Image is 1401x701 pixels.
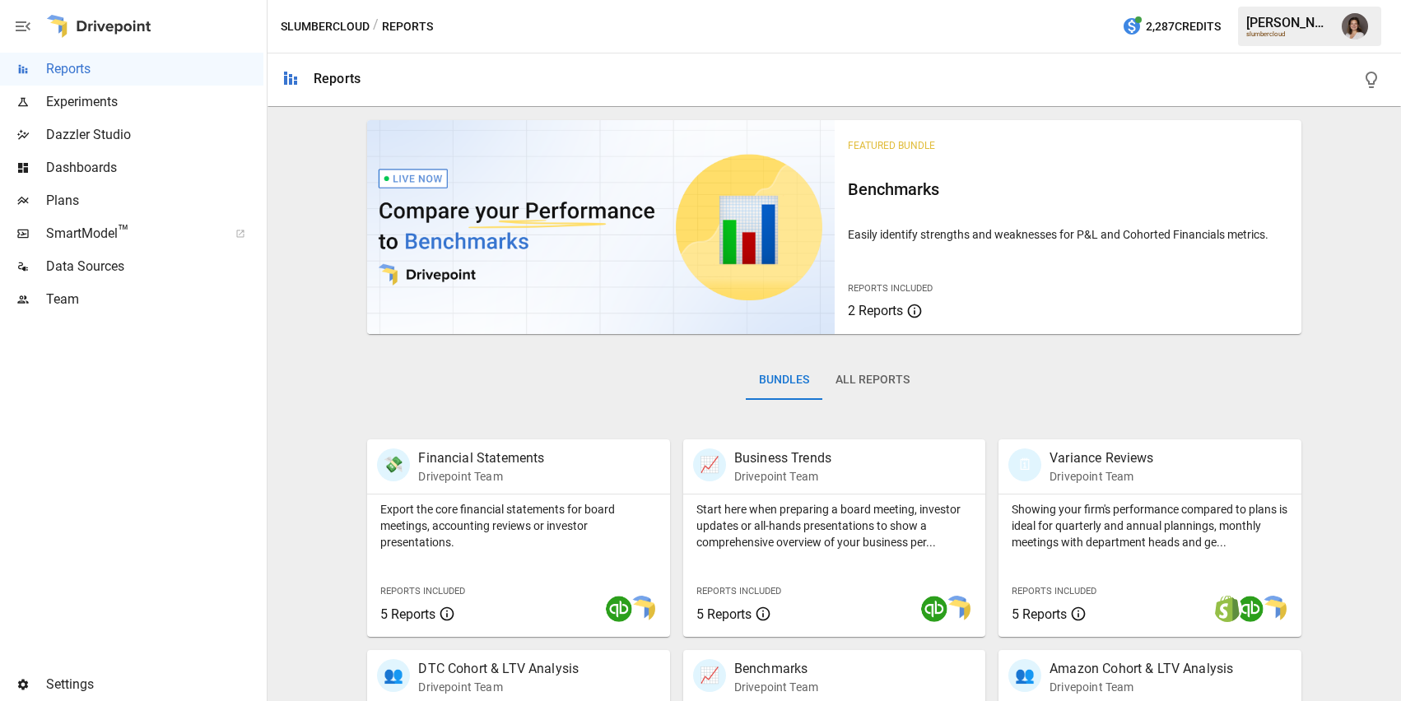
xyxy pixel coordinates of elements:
[696,501,972,550] p: Start here when preparing a board meeting, investor updates or all-hands presentations to show a ...
[380,586,465,597] span: Reports Included
[281,16,370,37] button: slumbercloud
[944,596,970,622] img: smart model
[921,596,947,622] img: quickbooks
[606,596,632,622] img: quickbooks
[46,191,263,211] span: Plans
[693,659,726,692] div: 📈
[1012,606,1067,622] span: 5 Reports
[734,468,831,485] p: Drivepoint Team
[1146,16,1221,37] span: 2,287 Credits
[46,158,263,178] span: Dashboards
[1332,3,1378,49] button: Franziska Ibscher
[629,596,655,622] img: smart model
[693,448,726,481] div: 📈
[46,257,263,276] span: Data Sources
[377,659,410,692] div: 👥
[418,659,579,679] p: DTC Cohort & LTV Analysis
[367,120,834,334] img: video thumbnail
[848,226,1288,243] p: Easily identify strengths and weaknesses for P&L and Cohorted Financials metrics.
[1115,12,1227,42] button: 2,287Credits
[418,679,579,695] p: Drivepoint Team
[1050,679,1233,695] p: Drivepoint Team
[418,448,544,468] p: Financial Statements
[1050,448,1153,468] p: Variance Reviews
[1260,596,1287,622] img: smart model
[1246,30,1332,38] div: slumbercloud
[118,221,129,242] span: ™
[1237,596,1264,622] img: quickbooks
[734,448,831,468] p: Business Trends
[46,224,217,244] span: SmartModel
[1246,15,1332,30] div: [PERSON_NAME]
[696,586,781,597] span: Reports Included
[1008,448,1041,481] div: 🗓
[377,448,410,481] div: 💸
[373,16,379,37] div: /
[1008,659,1041,692] div: 👥
[380,606,435,622] span: 5 Reports
[46,290,263,309] span: Team
[46,675,263,694] span: Settings
[314,71,361,86] div: Reports
[848,140,935,151] span: Featured Bundle
[848,176,1288,202] h6: Benchmarks
[696,606,752,622] span: 5 Reports
[1050,468,1153,485] p: Drivepoint Team
[746,360,822,400] button: Bundles
[848,303,903,318] span: 2 Reports
[1214,596,1240,622] img: shopify
[734,679,818,695] p: Drivepoint Team
[848,283,933,294] span: Reports Included
[418,468,544,485] p: Drivepoint Team
[380,501,656,550] p: Export the core financial statements for board meetings, accounting reviews or investor presentat...
[1342,13,1368,39] img: Franziska Ibscher
[822,360,923,400] button: All Reports
[1050,659,1233,679] p: Amazon Cohort & LTV Analysis
[46,125,263,145] span: Dazzler Studio
[46,59,263,79] span: Reports
[734,659,818,679] p: Benchmarks
[1012,586,1096,597] span: Reports Included
[46,92,263,112] span: Experiments
[1012,501,1287,550] p: Showing your firm's performance compared to plans is ideal for quarterly and annual plannings, mo...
